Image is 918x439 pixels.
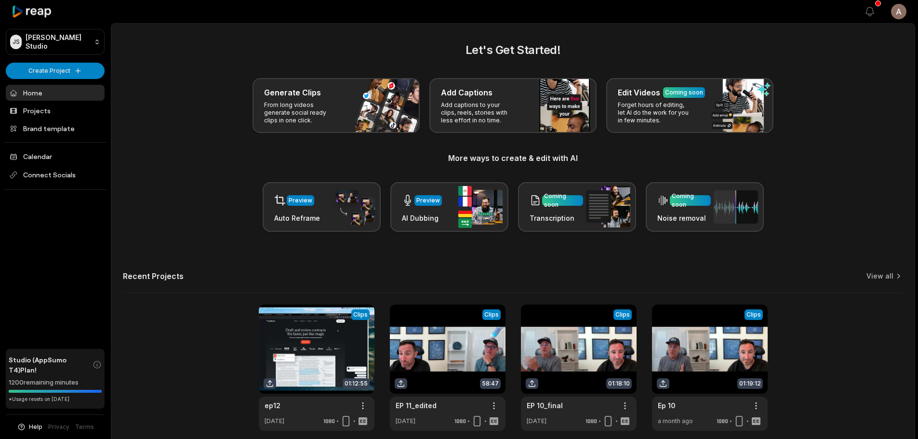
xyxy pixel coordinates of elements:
[123,152,903,164] h3: More ways to create & edit with AI
[264,101,339,124] p: From long videos generate social ready clips in one click.
[396,400,437,411] a: EP 11_edited
[658,400,676,411] a: Ep 10
[441,87,492,98] h3: Add Captions
[665,88,703,97] div: Coming soon
[289,196,312,205] div: Preview
[458,186,503,228] img: ai_dubbing.png
[75,423,94,431] a: Terms
[6,103,105,119] a: Projects
[331,188,375,226] img: auto_reframe.png
[9,355,93,375] span: Studio (AppSumo T4) Plan!
[672,192,709,209] div: Coming soon
[123,271,184,281] h2: Recent Projects
[6,85,105,101] a: Home
[6,63,105,79] button: Create Project
[48,423,69,431] a: Privacy
[10,35,22,49] div: JS
[6,166,105,184] span: Connect Socials
[527,400,563,411] a: EP 10_final
[544,192,581,209] div: Coming soon
[618,101,692,124] p: Forget hours of editing, let AI do the work for you in few minutes.
[29,423,42,431] span: Help
[657,213,711,223] h3: Noise removal
[9,378,102,387] div: 1200 remaining minutes
[866,271,893,281] a: View all
[264,87,321,98] h3: Generate Clips
[9,396,102,403] div: *Usage resets on [DATE]
[618,87,660,98] h3: Edit Videos
[265,400,280,411] a: ep12
[274,213,320,223] h3: Auto Reframe
[530,213,583,223] h3: Transcription
[123,41,903,59] h2: Let's Get Started!
[714,190,758,224] img: noise_removal.png
[441,101,516,124] p: Add captions to your clips, reels, stories with less effort in no time.
[26,33,90,51] p: [PERSON_NAME] Studio
[586,186,630,227] img: transcription.png
[17,423,42,431] button: Help
[6,120,105,136] a: Brand template
[416,196,440,205] div: Preview
[6,148,105,164] a: Calendar
[402,213,442,223] h3: AI Dubbing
